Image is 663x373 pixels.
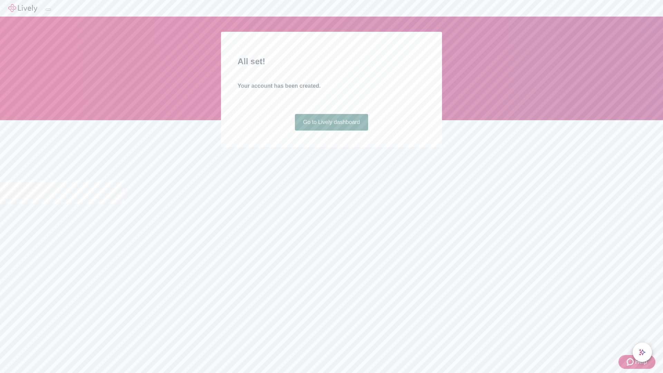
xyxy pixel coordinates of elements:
[46,9,51,11] button: Log out
[633,343,652,362] button: chat
[8,4,37,12] img: Lively
[238,55,425,68] h2: All set!
[238,82,425,90] h4: Your account has been created.
[618,355,655,369] button: Zendesk support iconHelp
[627,358,635,366] svg: Zendesk support icon
[295,114,368,131] a: Go to Lively dashboard
[639,349,646,356] svg: Lively AI Assistant
[635,358,647,366] span: Help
